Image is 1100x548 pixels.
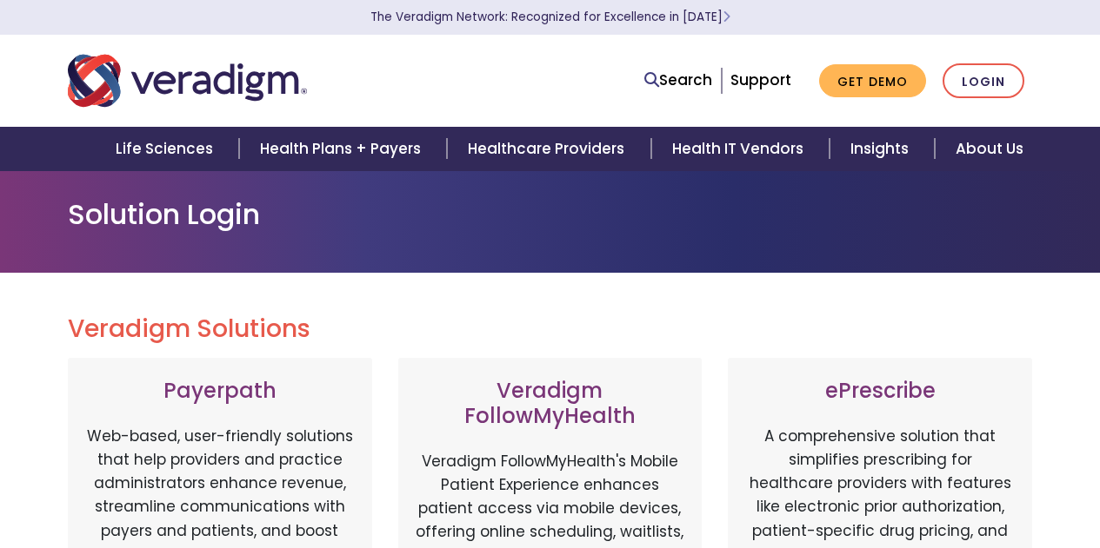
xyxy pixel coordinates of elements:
h3: ePrescribe [745,379,1015,404]
a: Healthcare Providers [447,127,650,171]
h3: Payerpath [85,379,355,404]
h2: Veradigm Solutions [68,314,1033,344]
a: Search [644,69,712,92]
a: Get Demo [819,64,926,98]
a: Insights [830,127,935,171]
a: The Veradigm Network: Recognized for Excellence in [DATE]Learn More [370,9,730,25]
a: Life Sciences [95,127,239,171]
h1: Solution Login [68,198,1033,231]
span: Learn More [723,9,730,25]
a: About Us [935,127,1044,171]
a: Login [943,63,1024,99]
a: Health IT Vendors [651,127,830,171]
img: Veradigm logo [68,52,307,109]
a: Health Plans + Payers [239,127,447,171]
a: Support [730,69,791,90]
h3: Veradigm FollowMyHealth [416,379,685,429]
